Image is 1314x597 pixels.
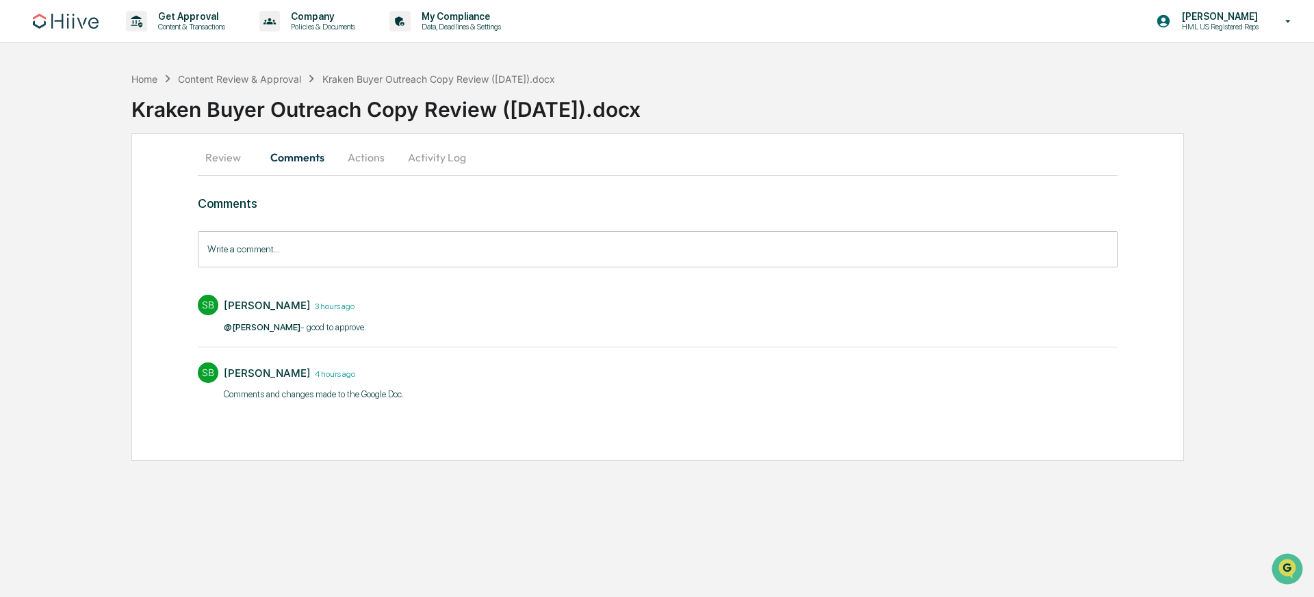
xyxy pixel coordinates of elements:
div: Home [131,73,157,85]
p: Get Approval [147,11,232,22]
a: 🔎Data Lookup [8,193,92,217]
div: secondary tabs example [198,141,1118,174]
p: Comments and changes made to the Google Doc. ​ [224,388,405,401]
p: My Compliance [411,11,508,22]
div: [PERSON_NAME] [224,299,311,312]
span: Preclearance [27,172,88,186]
time: Friday, October 10, 2025 at 9:11:48 AM PDT [311,300,355,311]
a: Powered byPylon [96,231,166,242]
div: 🖐️ [14,174,25,185]
img: 1746055101610-c473b297-6a78-478c-a979-82029cc54cd1 [14,105,38,129]
p: Policies & Documents [280,22,362,31]
p: - good to approve. ​ [224,321,368,334]
button: Activity Log [397,141,477,174]
div: Kraken Buyer Outreach Copy Review ([DATE]).docx [131,86,1314,122]
button: Comments [259,141,335,174]
span: Attestations [113,172,170,186]
span: Pylon [136,232,166,242]
iframe: Open customer support [1270,552,1307,589]
div: 🗄️ [99,174,110,185]
span: Data Lookup [27,198,86,212]
div: SB [198,362,218,383]
time: Friday, October 10, 2025 at 7:47:17 AM PDT [311,367,355,379]
button: Actions [335,141,397,174]
div: We're available if you need us! [47,118,173,129]
div: 🔎 [14,200,25,211]
p: Content & Transactions [147,22,232,31]
div: Kraken Buyer Outreach Copy Review ([DATE]).docx [322,73,555,85]
p: Company [280,11,362,22]
h3: Comments [198,196,1118,211]
p: [PERSON_NAME] [1171,11,1265,22]
button: Review [198,141,259,174]
div: Content Review & Approval [178,73,301,85]
span: @[PERSON_NAME] [224,322,300,332]
p: How can we help? [14,29,249,51]
p: Data, Deadlines & Settings [411,22,508,31]
div: SB [198,295,218,315]
p: HML US Registered Reps [1171,22,1265,31]
div: Start new chat [47,105,224,118]
a: 🗄️Attestations [94,167,175,191]
button: Start new chat [233,109,249,125]
div: [PERSON_NAME] [224,367,311,380]
img: logo [33,14,99,29]
a: 🖐️Preclearance [8,167,94,191]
